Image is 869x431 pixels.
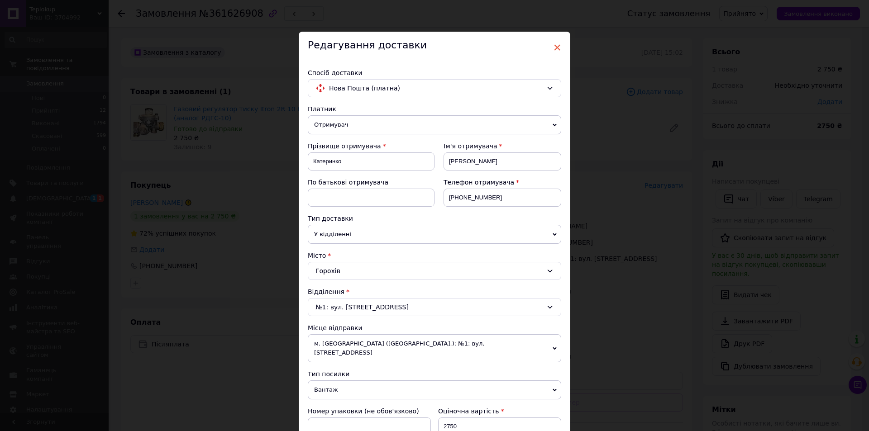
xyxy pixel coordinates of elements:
input: +380 [444,189,561,207]
div: №1: вул. [STREET_ADDRESS] [308,298,561,316]
div: Відділення [308,287,561,296]
span: Прізвище отримувача [308,142,381,150]
span: Телефон отримувача [444,179,514,186]
span: Вантаж [308,380,561,399]
span: Тип доставки [308,215,353,222]
span: По батькові отримувача [308,179,388,186]
div: Оціночна вартість [438,407,561,416]
span: Платник [308,105,336,113]
span: × [553,40,561,55]
div: Номер упаковки (не обов'язково) [308,407,431,416]
span: Ім'я отримувача [444,142,497,150]
span: Місце відправки [308,324,363,332]
div: Редагування доставки [299,32,570,59]
div: Місто [308,251,561,260]
div: Горохів [308,262,561,280]
div: Спосіб доставки [308,68,561,77]
span: м. [GEOGRAPHIC_DATA] ([GEOGRAPHIC_DATA].): №1: вул. [STREET_ADDRESS] [308,334,561,362]
span: Тип посилки [308,370,349,378]
span: Нова Пошта (платна) [329,83,543,93]
span: У відділенні [308,225,561,244]
span: Отримувач [308,115,561,134]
